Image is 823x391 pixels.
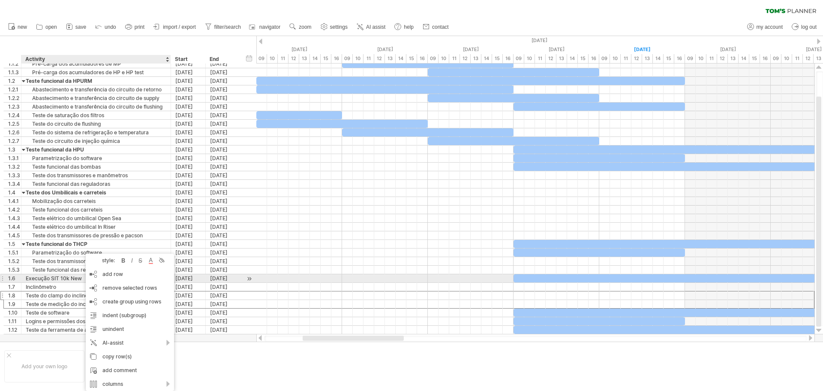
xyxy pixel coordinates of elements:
[206,326,240,334] div: [DATE]
[171,163,206,171] div: [DATE]
[206,85,240,94] div: [DATE]
[171,266,206,274] div: [DATE]
[8,103,21,111] div: 1.2.3
[8,240,21,248] div: 1.5
[203,21,243,33] a: filter/search
[524,54,535,63] div: 10
[86,364,174,377] div: add comment
[206,154,240,162] div: [DATE]
[801,24,817,30] span: log out
[26,137,166,145] div: Teste do circuito de injeção química
[206,223,240,231] div: [DATE]
[171,180,206,188] div: [DATE]
[546,54,556,63] div: 12
[64,21,89,33] a: save
[556,54,567,63] div: 13
[26,180,166,188] div: Teste funcional das reguladoras
[363,54,374,63] div: 11
[171,274,206,282] div: [DATE]
[492,54,503,63] div: 15
[206,214,240,222] div: [DATE]
[26,257,166,265] div: Teste dos transmissores e manômetros
[206,274,240,282] div: [DATE]
[26,206,166,214] div: Teste funcional dos carreteis
[171,128,206,136] div: [DATE]
[26,154,166,162] div: Parametrização do software
[267,54,278,63] div: 10
[8,120,21,128] div: 1.2.5
[8,180,21,188] div: 1.3.4
[171,60,206,68] div: [DATE]
[171,249,206,257] div: [DATE]
[421,21,451,33] a: contact
[26,326,166,334] div: Teste da ferramenta de alarmes
[206,249,240,257] div: [DATE]
[206,257,240,265] div: [DATE]
[171,326,206,334] div: [DATE]
[26,128,166,136] div: Teste do sistema de refrigeração e temperatura
[171,214,206,222] div: [DATE]
[206,128,240,136] div: [DATE]
[206,197,240,205] div: [DATE]
[310,54,321,63] div: 14
[396,54,406,63] div: 14
[8,197,21,205] div: 1.4.1
[8,326,21,334] div: 1.12
[449,54,460,63] div: 11
[34,21,60,33] a: open
[8,206,21,214] div: 1.4.2
[781,54,792,63] div: 10
[599,54,610,63] div: 09
[163,24,196,30] span: import / export
[428,54,439,63] div: 09
[8,291,21,300] div: 1.8
[8,317,21,325] div: 1.11
[26,317,166,325] div: Logins e permissões dos usuários
[8,283,21,291] div: 1.7
[514,45,599,54] div: Thursday, 4 September 2025
[8,249,21,257] div: 1.5.1
[171,188,206,197] div: [DATE]
[206,94,240,102] div: [DATE]
[206,163,240,171] div: [DATE]
[26,103,166,111] div: Abastecimento e transferência do circuito de flushing
[206,206,240,214] div: [DATE]
[417,54,428,63] div: 16
[760,54,771,63] div: 16
[26,197,166,205] div: Mobilização dos carreteis
[342,45,428,54] div: Tuesday, 2 September 2025
[354,21,388,33] a: AI assist
[171,120,206,128] div: [DATE]
[206,77,240,85] div: [DATE]
[26,171,166,179] div: Teste dos transmissores e manômetros
[503,54,514,63] div: 16
[599,45,685,54] div: Friday, 5 September 2025
[175,55,201,64] div: Start
[26,111,166,119] div: Teste de saturação dos filtros
[206,266,240,274] div: [DATE]
[674,54,685,63] div: 16
[330,24,348,30] span: settings
[790,21,819,33] a: log out
[26,266,166,274] div: Teste funcional das reguladoras
[206,171,240,179] div: [DATE]
[171,103,206,111] div: [DATE]
[206,60,240,68] div: [DATE]
[171,317,206,325] div: [DATE]
[749,54,760,63] div: 15
[102,285,157,291] span: remove selected rows
[171,231,206,239] div: [DATE]
[26,94,166,102] div: Abastecimento e transferência do circuito de supply
[664,54,674,63] div: 15
[535,54,546,63] div: 11
[567,54,578,63] div: 14
[171,257,206,265] div: [DATE]
[105,24,116,30] span: undo
[206,240,240,248] div: [DATE]
[93,21,119,33] a: undo
[685,54,696,63] div: 09
[26,68,166,76] div: Pré-carga dos acumuladores de HP e HP test
[86,350,174,364] div: copy row(s)
[151,21,198,33] a: import / export
[404,24,414,30] span: help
